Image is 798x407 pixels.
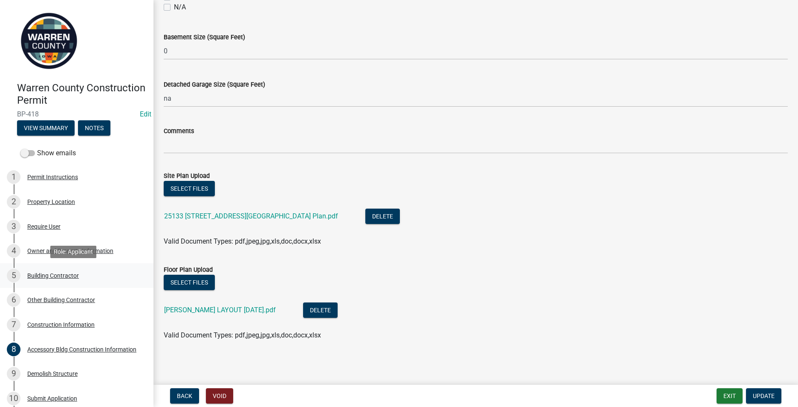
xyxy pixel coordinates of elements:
span: BP-418 [17,110,136,118]
button: Update [746,388,781,404]
button: View Summary [17,120,75,136]
div: Owner and Property Information [27,248,113,254]
label: Detached Garage Size (Square Feet) [164,82,265,88]
button: Void [206,388,233,404]
div: 10 [7,392,20,405]
label: N/A [174,2,186,12]
div: Other Building Contractor [27,297,95,303]
label: Basement Size (Square Feet) [164,35,245,41]
div: 6 [7,293,20,307]
label: Floor Plan Upload [164,267,213,273]
label: Show emails [20,148,76,158]
a: Edit [140,110,151,118]
div: 4 [7,244,20,258]
div: 2 [7,195,20,209]
button: Notes [78,120,110,136]
img: Warren County, Iowa [17,9,81,73]
span: Valid Document Types: pdf,jpeg,jpg,xls,doc,docx,xlsx [164,331,321,339]
div: Property Location [27,199,75,205]
div: Permit Instructions [27,174,78,180]
a: [PERSON_NAME] LAYOUT [DATE].pdf [164,306,276,314]
span: Update [753,392,775,399]
div: Submit Application [27,395,77,401]
div: 1 [7,170,20,184]
div: Construction Information [27,322,95,328]
wm-modal-confirm: Delete Document [303,307,338,315]
div: 5 [7,269,20,282]
button: Delete [303,302,338,318]
div: 8 [7,343,20,356]
div: 3 [7,220,20,233]
button: Select files [164,181,215,196]
div: Role: Applicant [50,246,96,258]
div: Building Contractor [27,273,79,279]
div: 7 [7,318,20,331]
button: Select files [164,275,215,290]
button: Back [170,388,199,404]
label: Comments [164,128,194,134]
wm-modal-confirm: Delete Document [365,213,400,221]
div: 9 [7,367,20,381]
wm-modal-confirm: Summary [17,125,75,132]
a: 25133 [STREET_ADDRESS][GEOGRAPHIC_DATA] Plan.pdf [164,212,338,220]
label: Site Plan Upload [164,173,210,179]
h4: Warren County Construction Permit [17,82,147,107]
button: Delete [365,209,400,224]
div: Accessory Bldg Construction Information [27,346,136,352]
span: Valid Document Types: pdf,jpeg,jpg,xls,doc,docx,xlsx [164,237,321,245]
div: Demolish Structure [27,371,78,377]
wm-modal-confirm: Notes [78,125,110,132]
button: Exit [717,388,743,404]
span: Back [177,392,192,399]
wm-modal-confirm: Edit Application Number [140,110,151,118]
div: Require User [27,224,61,230]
